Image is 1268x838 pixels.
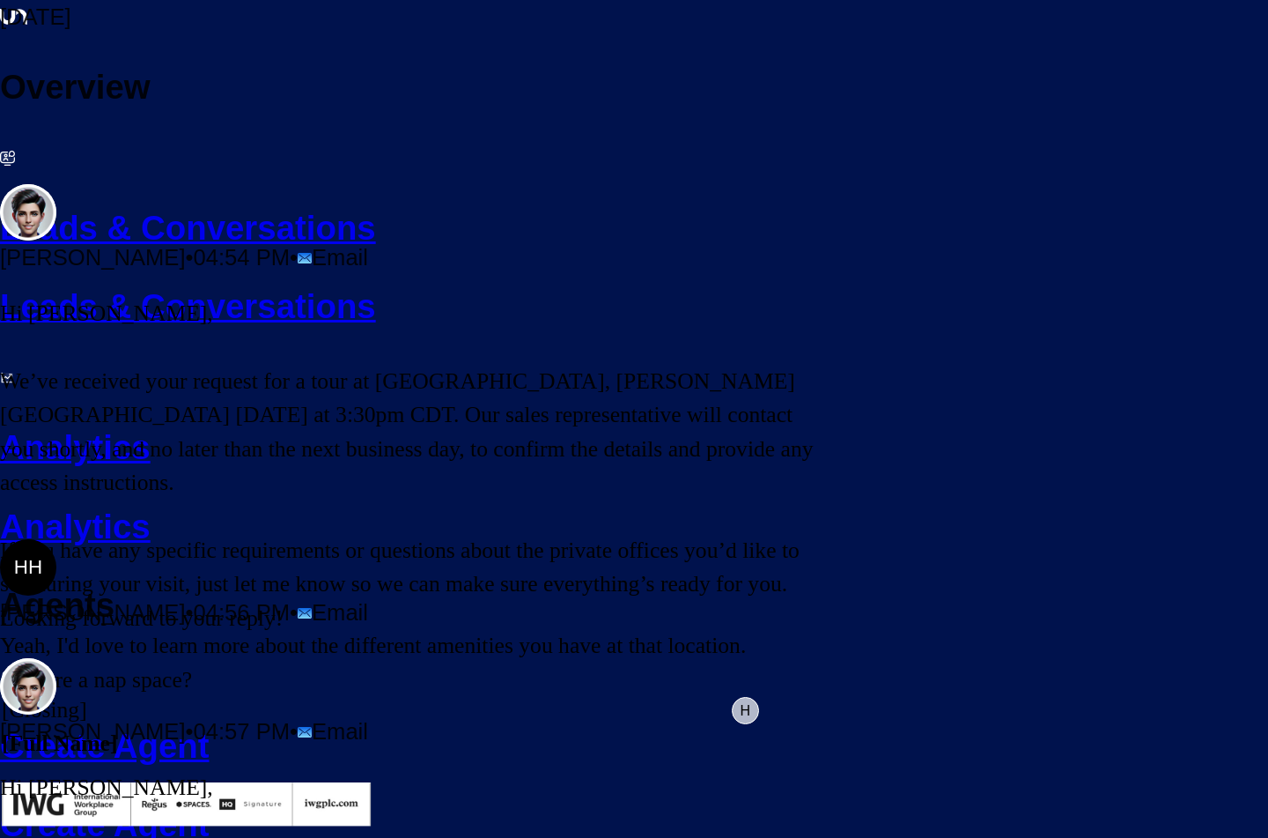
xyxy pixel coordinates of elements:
span: 04:56 PM [193,600,290,625]
span: Email [312,719,368,744]
span: • [290,245,298,270]
span: Email [312,600,368,625]
span: • [186,600,194,625]
span: 04:57 PM [193,719,290,744]
span: • [186,245,194,270]
span: • [290,719,298,744]
span: Email [312,245,368,270]
span: • [186,719,194,744]
span: • [290,600,298,625]
span: 04:54 PM [193,245,290,270]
